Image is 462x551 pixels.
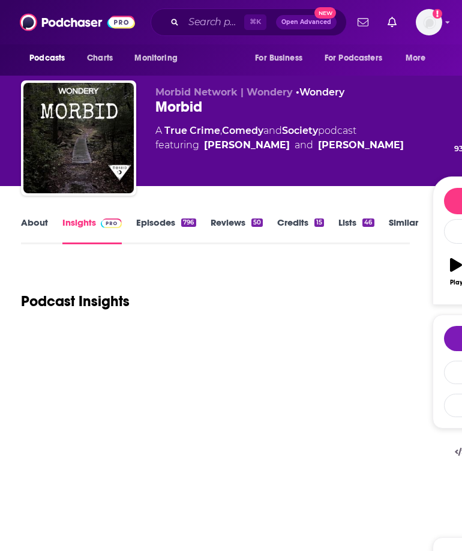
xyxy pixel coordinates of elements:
span: Logged in as rowan.sullivan [416,9,442,35]
span: • [296,86,344,98]
img: User Profile [416,9,442,35]
a: Episodes796 [136,217,196,244]
div: 50 [251,218,263,227]
span: ⌘ K [244,14,266,30]
a: Society [282,125,318,136]
a: Reviews50 [211,217,263,244]
span: For Business [255,50,302,67]
span: Podcasts [29,50,65,67]
a: [PERSON_NAME] [318,138,404,152]
svg: Add a profile image [433,9,442,19]
span: , [220,125,222,136]
button: open menu [247,47,317,70]
a: Wondery [299,86,344,98]
a: InsightsPodchaser Pro [62,217,122,244]
a: Similar [389,217,418,244]
img: Morbid [23,83,134,193]
span: More [406,50,426,67]
a: About [21,217,48,244]
span: Morbid Network | Wondery [155,86,293,98]
div: 46 [362,218,374,227]
span: featuring [155,138,404,152]
span: Charts [87,50,113,67]
span: Open Advanced [281,19,331,25]
a: True Crime [164,125,220,136]
button: open menu [317,47,400,70]
h1: Podcast Insights [21,292,130,310]
button: open menu [397,47,441,70]
span: and [295,138,313,152]
img: Podchaser Pro [101,218,122,228]
span: and [263,125,282,136]
div: 796 [181,218,196,227]
button: open menu [21,47,80,70]
div: A podcast [155,124,404,152]
span: New [314,7,336,19]
img: Podchaser - Follow, Share and Rate Podcasts [20,11,135,34]
div: Search podcasts, credits, & more... [151,8,347,36]
a: Charts [79,47,120,70]
a: Credits15 [277,217,324,244]
a: [PERSON_NAME] [204,138,290,152]
div: 15 [314,218,324,227]
a: Comedy [222,125,263,136]
button: Show profile menu [416,9,442,35]
a: Show notifications dropdown [383,12,401,32]
input: Search podcasts, credits, & more... [184,13,244,32]
a: Lists46 [338,217,374,244]
a: Show notifications dropdown [353,12,373,32]
button: open menu [126,47,193,70]
span: For Podcasters [325,50,382,67]
button: Open AdvancedNew [276,15,337,29]
span: Monitoring [134,50,177,67]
